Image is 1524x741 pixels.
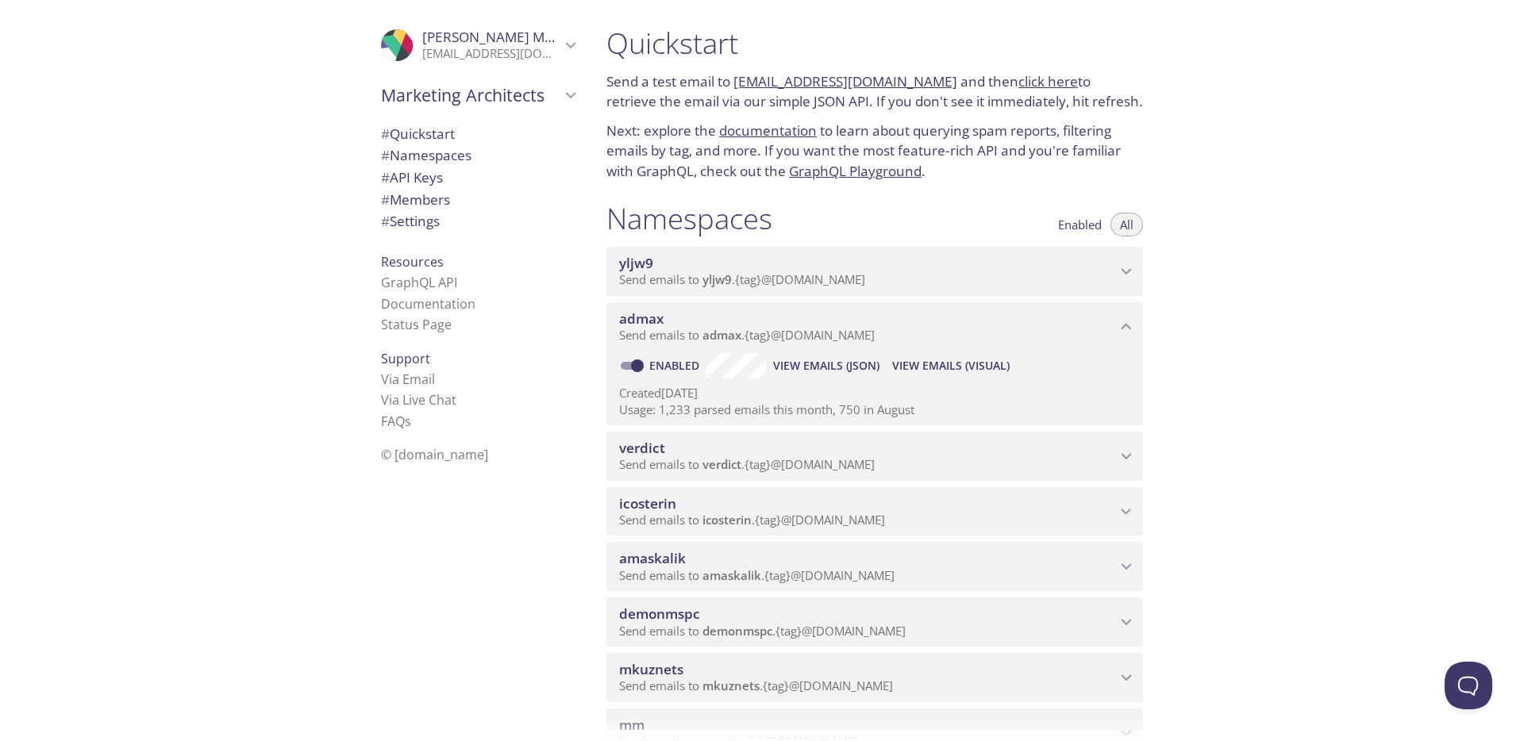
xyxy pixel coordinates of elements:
[381,146,471,164] span: Namespaces
[381,190,390,209] span: #
[606,247,1143,296] div: yljw9 namespace
[368,189,587,211] div: Members
[606,542,1143,591] div: amaskalik namespace
[606,71,1143,112] p: Send a test email to and then to retrieve the email via our simple JSON API. If you don't see it ...
[619,401,1130,418] p: Usage: 1,233 parsed emails this month, 750 in August
[606,25,1143,61] h1: Quickstart
[619,567,895,583] span: Send emails to . {tag} @[DOMAIN_NAME]
[381,125,390,143] span: #
[381,370,435,388] a: Via Email
[422,46,560,62] p: [EMAIL_ADDRESS][DOMAIN_NAME]
[1445,662,1492,709] iframe: Help Scout Beacon - Open
[368,210,587,232] div: Team Settings
[619,494,676,513] span: icosterin
[619,271,865,287] span: Send emails to . {tag} @[DOMAIN_NAME]
[368,167,587,189] div: API Keys
[606,432,1143,481] div: verdict namespace
[619,309,664,328] span: admax
[381,168,390,186] span: #
[368,75,587,116] div: Marketing Architects
[767,353,886,378] button: View Emails (JSON)
[619,549,686,567] span: amaskalik
[606,121,1143,182] p: Next: explore the to learn about querying spam reports, filtering emails by tag, and more. If you...
[619,512,885,528] span: Send emails to . {tag} @[DOMAIN_NAME]
[381,391,456,409] a: Via Live Chat
[619,605,700,623] span: demonmspc
[606,597,1143,647] div: demonmspc namespace
[381,253,444,271] span: Resources
[606,653,1143,702] div: mkuznets namespace
[647,358,706,373] a: Enabled
[381,446,488,463] span: © [DOMAIN_NAME]
[381,84,560,106] span: Marketing Architects
[773,356,879,375] span: View Emails (JSON)
[702,678,760,693] span: mkuznets
[381,125,455,143] span: Quickstart
[606,487,1143,536] div: icosterin namespace
[381,212,440,230] span: Settings
[368,19,587,71] div: Anton Maskalik
[368,123,587,145] div: Quickstart
[619,439,665,457] span: verdict
[381,190,450,209] span: Members
[368,144,587,167] div: Namespaces
[619,456,875,472] span: Send emails to . {tag} @[DOMAIN_NAME]
[1018,72,1078,90] a: click here
[1110,213,1143,236] button: All
[719,121,817,140] a: documentation
[619,385,1130,401] p: Created [DATE]
[619,678,893,693] span: Send emails to . {tag} @[DOMAIN_NAME]
[606,302,1143,351] div: admax namespace
[702,327,741,343] span: admax
[606,201,772,236] h1: Namespaces
[381,295,475,313] a: Documentation
[381,316,452,333] a: Status Page
[892,356,1010,375] span: View Emails (Visual)
[619,254,653,272] span: yljw9
[702,512,752,528] span: icosterin
[381,146,390,164] span: #
[789,162,922,180] a: GraphQL Playground
[702,567,761,583] span: amaskalik
[381,274,457,291] a: GraphQL API
[702,623,772,639] span: demonmspc
[381,168,443,186] span: API Keys
[619,623,906,639] span: Send emails to . {tag} @[DOMAIN_NAME]
[702,456,741,472] span: verdict
[422,28,587,46] span: [PERSON_NAME] Maskalik
[702,271,732,287] span: yljw9
[619,327,875,343] span: Send emails to . {tag} @[DOMAIN_NAME]
[405,413,411,430] span: s
[886,353,1016,378] button: View Emails (Visual)
[619,660,683,678] span: mkuznets
[381,212,390,230] span: #
[381,413,411,430] a: FAQ
[733,72,957,90] a: [EMAIL_ADDRESS][DOMAIN_NAME]
[381,350,430,367] span: Support
[1049,213,1111,236] button: Enabled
